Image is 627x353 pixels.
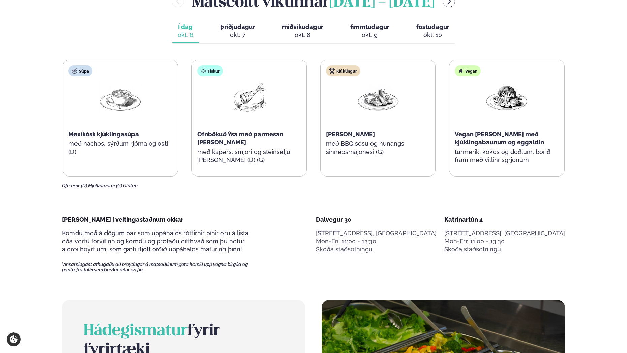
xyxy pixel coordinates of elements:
[455,148,559,164] p: túrmerik, kókos og döðlum, borið fram með villihrísgrjónum
[444,237,565,245] div: Mon-Fri: 11:00 - 13:30
[282,31,323,39] div: okt. 8
[220,23,255,30] span: þriðjudagur
[197,131,283,146] span: Ofnbökuð Ýsa með parmesan [PERSON_NAME]
[172,20,199,43] button: Í dag okt. 6
[326,65,360,76] div: Kjúklingur
[220,31,255,39] div: okt. 7
[416,23,449,30] span: föstudagur
[444,245,501,253] a: Skoða staðsetningu
[68,65,92,76] div: Súpa
[72,68,77,74] img: soup.svg
[99,82,142,113] img: Soup.png
[455,65,481,76] div: Vegan
[345,20,395,43] button: fimmtudagur okt. 9
[329,68,335,74] img: chicken.svg
[485,82,528,113] img: Vegan.png
[444,229,565,237] p: [STREET_ADDRESS], [GEOGRAPHIC_DATA]
[316,245,372,253] a: Skoða staðsetningu
[326,131,375,138] span: [PERSON_NAME]
[62,229,250,253] span: Komdu með á dögum þar sem uppáhalds réttirnir þínir eru á lista, eða vertu forvitinn og komdu og ...
[444,216,565,224] div: Katrínartún 4
[7,332,21,346] a: Cookie settings
[277,20,329,43] button: miðvikudagur okt. 8
[197,148,301,164] p: með kapers, smjöri og steinselju [PERSON_NAME] (D) (G)
[316,237,437,245] div: Mon-Fri: 11:00 - 13:30
[201,68,206,74] img: fish.svg
[458,68,464,74] img: Vegan.svg
[316,216,437,224] div: Dalvegur 30
[178,23,193,31] span: Í dag
[84,324,187,338] span: Hádegismatur
[215,20,261,43] button: þriðjudagur okt. 7
[68,131,139,138] span: Mexíkósk kjúklingasúpa
[62,183,80,188] span: Ofnæmi:
[316,229,437,237] p: [STREET_ADDRESS], [GEOGRAPHIC_DATA]
[178,31,193,39] div: okt. 6
[416,31,449,39] div: okt. 10
[350,31,389,39] div: okt. 9
[411,20,455,43] button: föstudagur okt. 10
[356,82,399,113] img: Chicken-wings-legs.png
[455,131,544,146] span: Vegan [PERSON_NAME] með kjúklingabaunum og eggaldin
[62,216,183,223] span: [PERSON_NAME] í veitingastaðnum okkar
[350,23,389,30] span: fimmtudagur
[81,183,116,188] span: (D) Mjólkurvörur,
[68,140,172,156] p: með nachos, sýrðum rjóma og osti (D)
[62,262,260,272] span: Vinsamlegast athugaðu að breytingar á matseðlinum geta komið upp vegna birgða og panta frá fólki ...
[116,183,138,188] span: (G) Glúten
[228,82,271,113] img: Fish.png
[197,65,223,76] div: Fiskur
[282,23,323,30] span: miðvikudagur
[326,140,430,156] p: með BBQ sósu og hunangs sinnepsmajónesi (G)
